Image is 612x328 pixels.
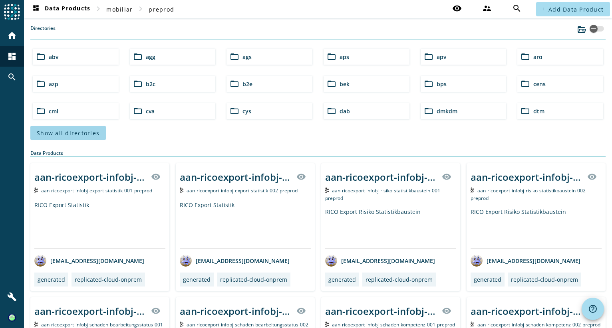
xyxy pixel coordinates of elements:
[512,4,522,13] mat-icon: search
[49,107,58,115] span: cml
[452,4,462,13] mat-icon: visibility
[180,255,192,267] img: avatar
[437,107,457,115] span: dmkdm
[145,2,177,16] button: preprod
[471,170,582,184] div: aan-ricoexport-infobj-risiko-statistikbaustein-002-_stage_
[536,2,610,16] button: Add Data Product
[482,4,492,13] mat-icon: supervisor_account
[183,276,211,283] div: generated
[34,322,38,327] img: Kafka Topic: aan-ricoexport-infobj-schaden-bearbeitungsstatus-001-preprod
[296,306,306,316] mat-icon: visibility
[146,80,155,88] span: b2c
[180,170,292,184] div: aan-ricoexport-infobj-export-statistik-002-_stage_
[151,172,161,182] mat-icon: visibility
[133,106,143,116] mat-icon: folder_open
[325,188,329,193] img: Kafka Topic: aan-ricoexport-infobj-risiko-statistikbaustein-001-preprod
[41,187,152,194] span: Kafka Topic: aan-ricoexport-infobj-export-statistik-001-preprod
[34,255,144,267] div: [EMAIL_ADDRESS][DOMAIN_NAME]
[471,255,580,267] div: [EMAIL_ADDRESS][DOMAIN_NAME]
[471,187,587,202] span: Kafka Topic: aan-ricoexport-infobj-risiko-statistikbaustein-002-preprod
[366,276,433,283] div: replicated-cloud-onprem
[325,208,456,248] div: RICO Export Risiko Statistikbaustein
[28,2,93,16] button: Data Products
[133,52,143,61] mat-icon: folder_open
[242,53,252,61] span: ags
[340,80,350,88] span: bek
[474,276,501,283] div: generated
[103,2,136,16] button: mobiliar
[437,53,446,61] span: apv
[340,53,349,61] span: aps
[471,255,483,267] img: avatar
[36,106,46,116] mat-icon: folder_open
[149,6,174,13] span: preprod
[325,255,337,267] img: avatar
[37,129,99,137] span: Show all directories
[471,322,474,327] img: Kafka Topic: aan-ricoexport-infobj-schaden-kompetenz-002-preprod
[30,25,56,40] label: Directories
[180,201,311,248] div: RICO Export Statistik
[327,79,336,89] mat-icon: folder_open
[7,72,17,82] mat-icon: search
[136,4,145,14] mat-icon: chevron_right
[36,52,46,61] mat-icon: folder_open
[442,172,451,182] mat-icon: visibility
[533,107,544,115] span: dtm
[541,7,545,11] mat-icon: add
[34,170,146,184] div: aan-ricoexport-infobj-export-statistik-001-_stage_
[8,314,16,322] img: 36138651afab21cc8552e0fde3f2d329
[533,80,546,88] span: cens
[533,53,542,61] span: aro
[30,126,106,140] button: Show all directories
[325,170,437,184] div: aan-ricoexport-infobj-risiko-statistikbaustein-001-_stage_
[34,255,46,267] img: avatar
[340,107,350,115] span: dab
[36,79,46,89] mat-icon: folder_open
[587,172,597,182] mat-icon: visibility
[106,6,133,13] span: mobiliar
[521,79,530,89] mat-icon: folder_open
[332,321,455,328] span: Kafka Topic: aan-ricoexport-infobj-schaden-kompetenz-001-preprod
[230,52,239,61] mat-icon: folder_open
[7,51,17,61] mat-icon: dashboard
[327,52,336,61] mat-icon: folder_open
[151,306,161,316] mat-icon: visibility
[180,304,292,318] div: aan-ricoexport-infobj-schaden-bearbeitungsstatus-002-_stage_
[38,276,65,283] div: generated
[442,306,451,316] mat-icon: visibility
[230,106,239,116] mat-icon: folder_open
[296,172,306,182] mat-icon: visibility
[328,276,356,283] div: generated
[30,150,606,157] div: Data Products
[75,276,142,283] div: replicated-cloud-onprem
[133,79,143,89] mat-icon: folder_open
[180,188,183,193] img: Kafka Topic: aan-ricoexport-infobj-export-statistik-002-preprod
[325,187,442,202] span: Kafka Topic: aan-ricoexport-infobj-risiko-statistikbaustein-001-preprod
[180,322,183,327] img: Kafka Topic: aan-ricoexport-infobj-schaden-bearbeitungsstatus-002-preprod
[242,107,251,115] span: cys
[424,52,433,61] mat-icon: folder_open
[230,79,239,89] mat-icon: folder_open
[4,4,20,20] img: spoud-logo.svg
[31,4,90,14] span: Data Products
[49,53,58,61] span: abv
[325,304,437,318] div: aan-ricoexport-infobj-schaden-kompetenz-001-_stage_
[93,4,103,14] mat-icon: chevron_right
[325,322,329,327] img: Kafka Topic: aan-ricoexport-infobj-schaden-kompetenz-001-preprod
[7,31,17,40] mat-icon: home
[424,106,433,116] mat-icon: folder_open
[511,276,578,283] div: replicated-cloud-onprem
[521,52,530,61] mat-icon: folder_open
[34,188,38,193] img: Kafka Topic: aan-ricoexport-infobj-export-statistik-001-preprod
[34,304,146,318] div: aan-ricoexport-infobj-schaden-bearbeitungsstatus-001-_stage_
[180,255,290,267] div: [EMAIL_ADDRESS][DOMAIN_NAME]
[588,304,598,314] mat-icon: help_outline
[187,187,298,194] span: Kafka Topic: aan-ricoexport-infobj-export-statistik-002-preprod
[146,107,155,115] span: cva
[146,53,155,61] span: agg
[471,208,602,248] div: RICO Export Risiko Statistikbaustein
[477,321,600,328] span: Kafka Topic: aan-ricoexport-infobj-schaden-kompetenz-002-preprod
[327,106,336,116] mat-icon: folder_open
[424,79,433,89] mat-icon: folder_open
[521,106,530,116] mat-icon: folder_open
